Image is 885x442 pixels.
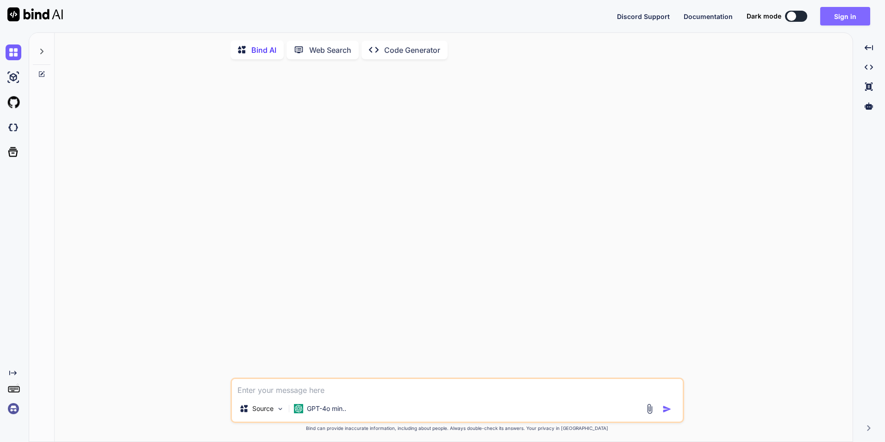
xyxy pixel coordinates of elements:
[7,7,63,21] img: Bind AI
[662,404,672,414] img: icon
[6,95,21,110] img: githubLight
[6,401,21,417] img: signin
[617,12,670,21] button: Discord Support
[309,44,351,56] p: Web Search
[684,12,733,21] button: Documentation
[684,13,733,20] span: Documentation
[294,404,303,413] img: GPT-4o mini
[251,44,276,56] p: Bind AI
[384,44,440,56] p: Code Generator
[6,120,21,135] img: darkCloudIdeIcon
[231,425,684,432] p: Bind can provide inaccurate information, including about people. Always double-check its answers....
[617,13,670,20] span: Discord Support
[6,69,21,85] img: ai-studio
[820,7,870,25] button: Sign in
[6,44,21,60] img: chat
[252,404,274,413] p: Source
[276,405,284,413] img: Pick Models
[747,12,781,21] span: Dark mode
[307,404,346,413] p: GPT-4o min..
[644,404,655,414] img: attachment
